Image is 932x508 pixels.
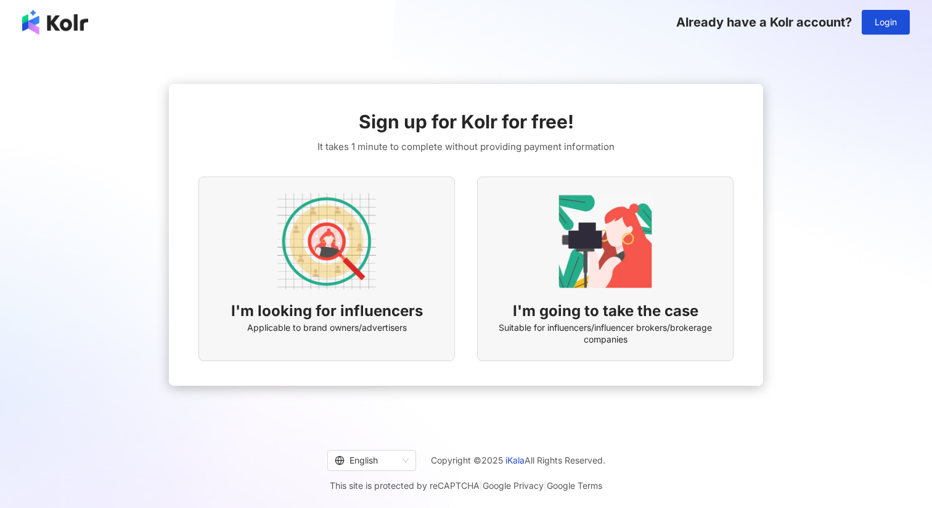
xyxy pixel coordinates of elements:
span: I'm looking for influencers [231,301,423,322]
a: Google Terms [547,480,602,491]
img: logo [22,10,88,35]
div: English [335,451,398,470]
span: Copyright © 2025 All Rights Reserved. [431,453,605,468]
a: Google Privacy [483,480,544,491]
span: | [544,480,547,491]
span: Already have a Kolr account? [676,15,852,30]
span: | [480,480,483,491]
span: I'm going to take the case [513,301,698,322]
img: AD identity option [277,192,376,291]
span: This site is protected by reCAPTCHA [330,478,602,493]
span: Sign up for Kolr for free! [359,109,574,135]
span: Applicable to brand owners/advertisers [247,322,407,334]
a: iKala [505,455,525,465]
span: Suitable for influencers/influencer brokers/brokerage companies [493,322,718,346]
span: Login [875,17,897,27]
button: Login [862,10,910,35]
img: KOL identity option [556,192,655,291]
span: It takes 1 minute to complete without providing payment information [317,139,615,154]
